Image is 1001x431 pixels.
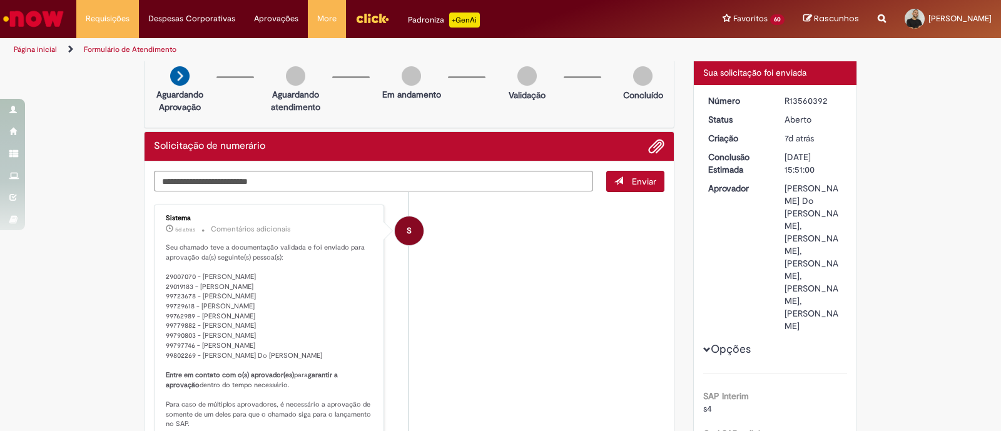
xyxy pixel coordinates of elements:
span: 5d atrás [175,226,195,233]
span: [PERSON_NAME] [928,13,992,24]
div: System [395,216,424,245]
button: Enviar [606,171,664,192]
span: Sua solicitação foi enviada [703,67,806,78]
dt: Aprovador [699,182,776,195]
b: garantir a aprovação [166,370,340,390]
img: img-circle-grey.png [286,66,305,86]
img: click_logo_yellow_360x200.png [355,9,389,28]
span: 7d atrás [785,133,814,144]
span: 60 [770,14,785,25]
span: Rascunhos [814,13,859,24]
img: img-circle-grey.png [402,66,421,86]
div: [PERSON_NAME] Do [PERSON_NAME], [PERSON_NAME], [PERSON_NAME], [PERSON_NAME], [PERSON_NAME] [785,182,843,332]
p: Aguardando Aprovação [150,88,210,113]
dt: Conclusão Estimada [699,151,776,176]
img: img-circle-grey.png [517,66,537,86]
span: Enviar [632,176,656,187]
span: Aprovações [254,13,298,25]
span: Despesas Corporativas [148,13,235,25]
p: +GenAi [449,13,480,28]
span: More [317,13,337,25]
div: 23/09/2025 16:50:56 [785,132,843,145]
dt: Número [699,94,776,107]
p: Validação [509,89,546,101]
img: img-circle-grey.png [633,66,653,86]
span: Favoritos [733,13,768,25]
div: Sistema [166,215,374,222]
dt: Criação [699,132,776,145]
a: Rascunhos [803,13,859,25]
textarea: Digite sua mensagem aqui... [154,171,593,192]
b: Entre em contato com o(s) aprovador(es) [166,370,294,380]
img: ServiceNow [1,6,66,31]
a: Página inicial [14,44,57,54]
span: s4 [703,403,712,414]
ul: Trilhas de página [9,38,658,61]
time: 25/09/2025 19:37:56 [175,226,195,233]
img: arrow-next.png [170,66,190,86]
h2: Solicitação de numerário Histórico de tíquete [154,141,265,152]
p: Aguardando atendimento [265,88,326,113]
dt: Status [699,113,776,126]
div: R13560392 [785,94,843,107]
span: S [407,216,412,246]
a: Formulário de Atendimento [84,44,176,54]
div: Padroniza [408,13,480,28]
div: Aberto [785,113,843,126]
p: Concluído [623,89,663,101]
p: Em andamento [382,88,441,101]
time: 23/09/2025 16:50:56 [785,133,814,144]
button: Adicionar anexos [648,138,664,155]
div: [DATE] 15:51:00 [785,151,843,176]
span: Requisições [86,13,130,25]
b: SAP Interim [703,390,749,402]
small: Comentários adicionais [211,224,291,235]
